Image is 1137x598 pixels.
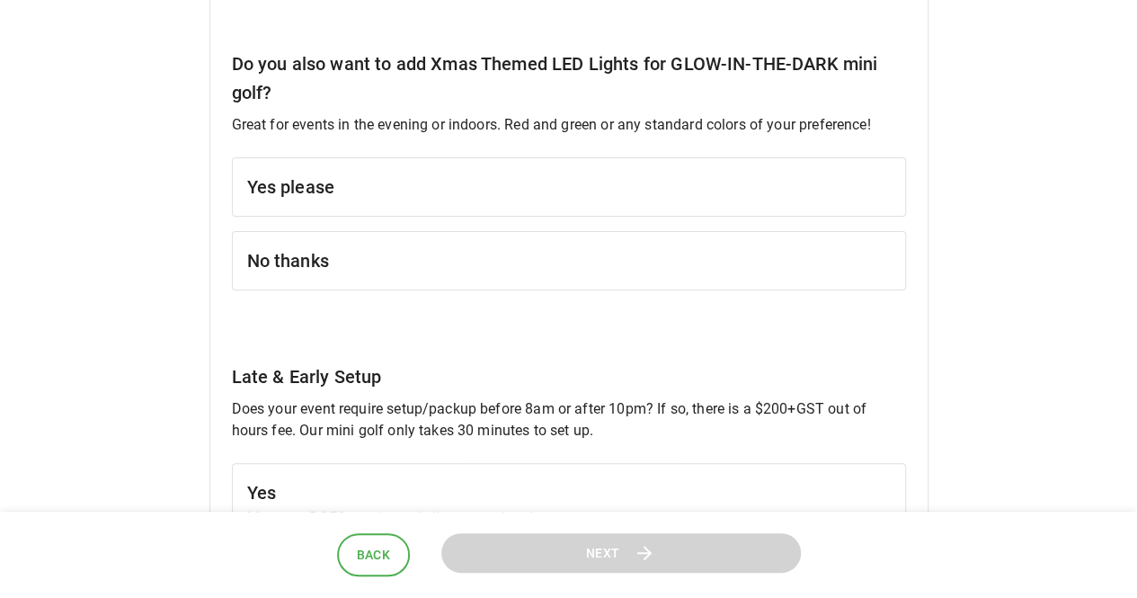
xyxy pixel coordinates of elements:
[232,362,906,391] h6: Late & Early Setup
[232,398,906,442] p: Does your event require setup/packup before 8am or after 10pm? If so, there is a $200+GST out of ...
[337,533,411,577] button: Back
[441,533,801,574] button: Next
[232,49,906,107] h6: Do you also want to add Xmas Themed LED Lights for GLOW-IN-THE-DARK mini golf?
[232,114,906,136] p: Great for events in the evening or indoors. Red and green or any standard colors of your preference!
[247,246,891,275] h6: No thanks
[586,542,620,565] span: Next
[357,544,391,567] span: Back
[247,478,891,507] h6: Yes
[247,173,891,201] h6: Yes please
[247,507,891,529] p: My event DOES require early/late setup/packup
